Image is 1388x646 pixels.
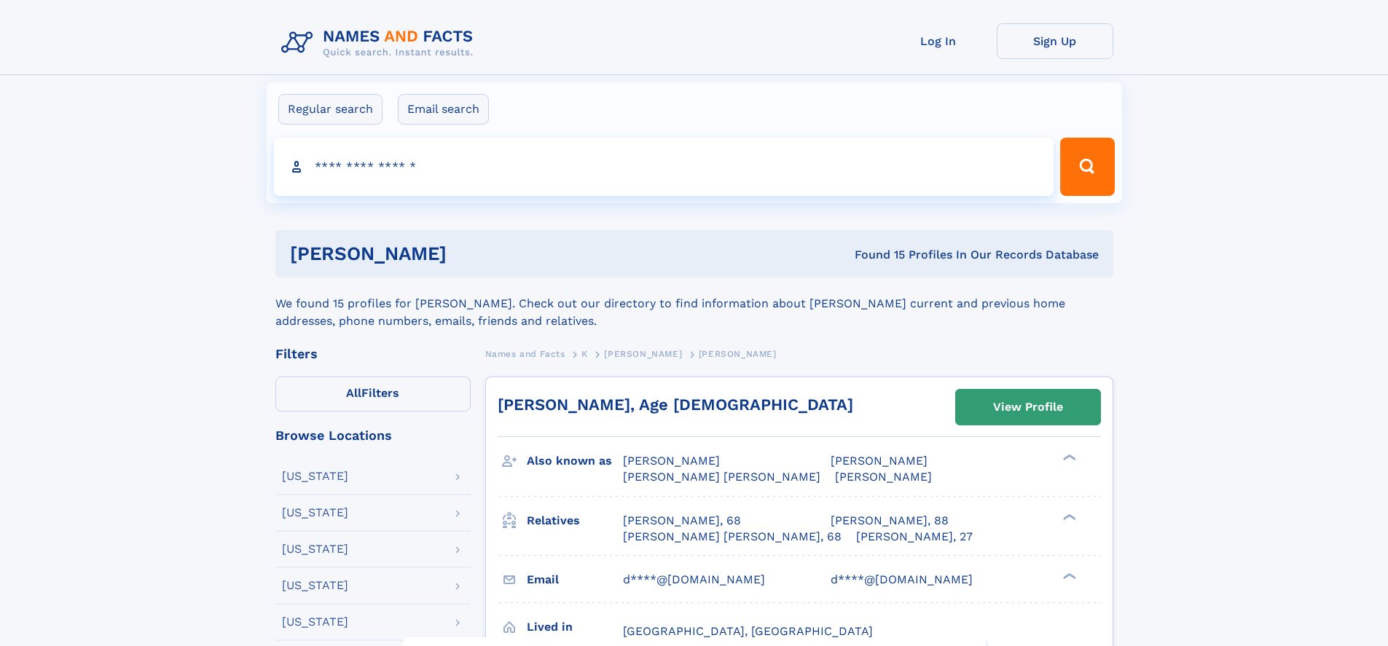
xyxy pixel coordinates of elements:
[581,349,588,359] span: K
[623,470,820,484] span: [PERSON_NAME] [PERSON_NAME]
[997,23,1113,59] a: Sign Up
[275,23,485,63] img: Logo Names and Facts
[993,390,1063,424] div: View Profile
[275,347,471,361] div: Filters
[346,386,361,400] span: All
[623,513,741,529] a: [PERSON_NAME], 68
[1059,571,1077,580] div: ❯
[651,247,1099,263] div: Found 15 Profiles In Our Records Database
[274,138,1054,196] input: search input
[498,395,853,414] a: [PERSON_NAME], Age [DEMOGRAPHIC_DATA]
[831,454,928,468] span: [PERSON_NAME]
[290,245,651,263] h1: [PERSON_NAME]
[275,429,471,442] div: Browse Locations
[527,508,623,533] h3: Relatives
[1059,512,1077,521] div: ❯
[485,344,565,363] a: Names and Facts
[699,349,777,359] span: [PERSON_NAME]
[282,580,348,591] div: [US_STATE]
[527,449,623,473] h3: Also known as
[1060,138,1114,196] button: Search Button
[282,543,348,555] div: [US_STATE]
[282,616,348,628] div: [US_STATE]
[623,529,842,545] a: [PERSON_NAME] [PERSON_NAME], 68
[835,470,932,484] span: [PERSON_NAME]
[527,567,623,592] h3: Email
[604,349,682,359] span: [PERSON_NAME]
[623,624,873,638] span: [GEOGRAPHIC_DATA], [GEOGRAPHIC_DATA]
[278,94,383,125] label: Regular search
[623,454,720,468] span: [PERSON_NAME]
[1059,453,1077,462] div: ❯
[282,507,348,519] div: [US_STATE]
[398,94,489,125] label: Email search
[527,615,623,639] h3: Lived in
[604,344,682,363] a: [PERSON_NAME]
[856,529,973,545] a: [PERSON_NAME], 27
[880,23,997,59] a: Log In
[275,277,1113,330] div: We found 15 profiles for [PERSON_NAME]. Check out our directory to find information about [PERSON...
[831,513,949,529] a: [PERSON_NAME], 88
[581,344,588,363] a: K
[282,470,348,482] div: [US_STATE]
[275,377,471,411] label: Filters
[956,390,1100,425] a: View Profile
